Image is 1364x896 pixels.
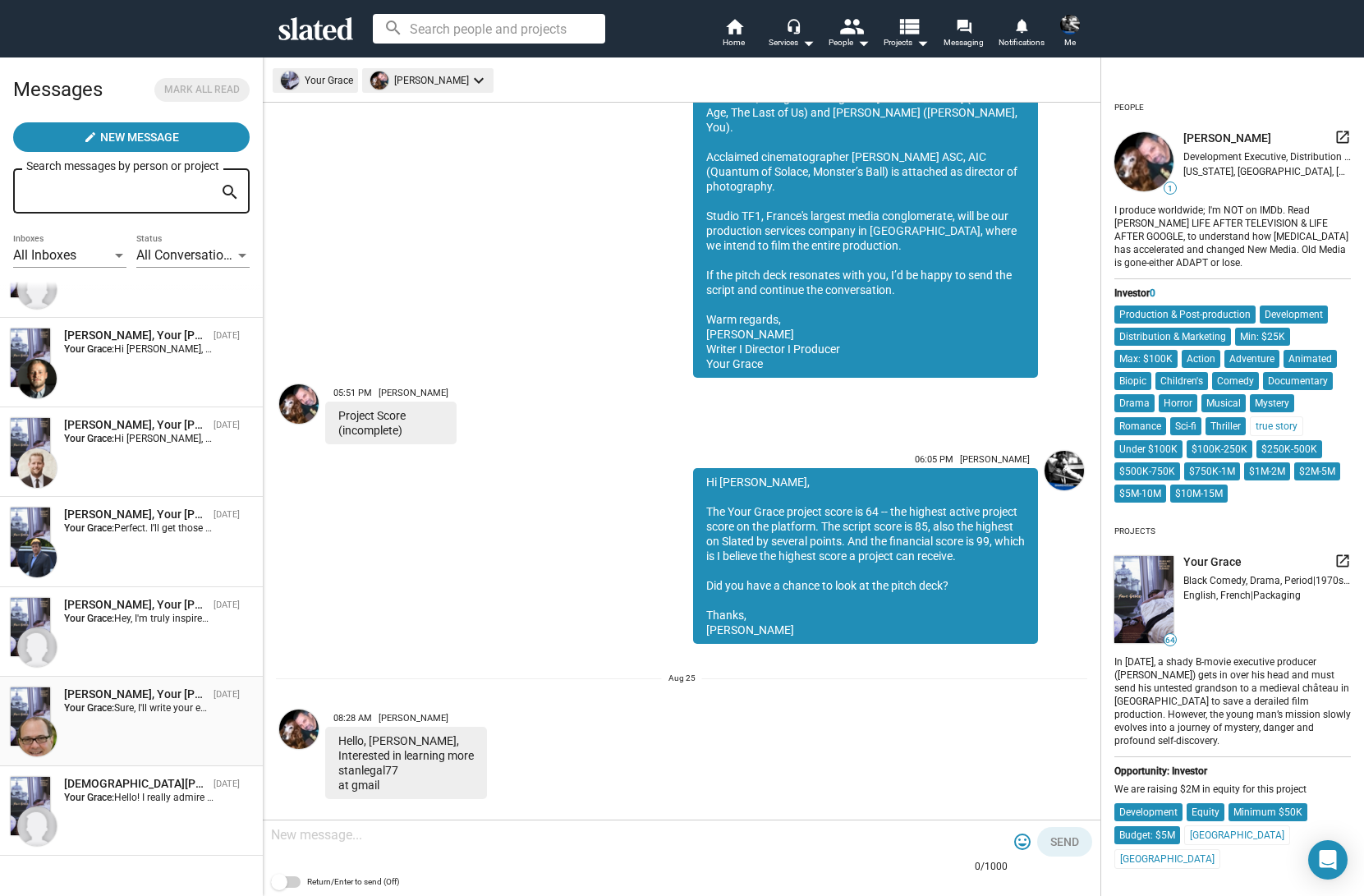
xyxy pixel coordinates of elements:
button: Sean SkeltonMe [1050,11,1090,54]
mat-chip: Min: $25K [1235,328,1290,346]
mat-icon: forum [956,18,971,34]
mat-chip: Production & Post-production [1114,306,1256,324]
a: Sean Skelton [1041,448,1087,647]
mat-chip: Distribution & Marketing [1114,328,1231,346]
img: Your Grace [11,418,50,476]
mat-chip: Horror [1159,394,1197,412]
span: Mark all read [164,81,240,99]
time: [DATE] [214,689,240,700]
mat-chip: $2M-5M [1294,462,1340,480]
div: Projects [1114,520,1155,543]
mat-chip: Drama [1114,394,1155,412]
button: New Message [13,122,250,152]
a: Notifications [993,16,1050,53]
strong: Your Grace: [64,702,114,714]
mat-chip: $250K-500K [1256,440,1322,458]
mat-icon: tag_faces [1013,832,1032,852]
span: 0 [1150,287,1155,299]
span: Return/Enter to send (Off) [307,872,399,892]
mat-icon: arrow_drop_down [853,33,873,53]
button: Projects [878,16,935,53]
mat-chip: Mystery [1250,394,1294,412]
time: [DATE] [214,420,240,430]
div: Services [769,33,815,53]
img: Your Grace [11,687,50,746]
mat-icon: arrow_drop_down [912,33,932,53]
mat-icon: notifications [1013,17,1029,33]
img: Your Grace [11,329,50,387]
a: Stanley N Lozowski [276,381,322,448]
mat-hint: 0/1000 [975,861,1008,874]
img: Andrew Ferguson [17,359,57,398]
div: Kate Winter, Your Grace [64,597,207,613]
strong: Your Grace: [64,343,114,355]
span: English, French [1183,590,1251,601]
mat-chip: true story [1250,416,1303,436]
img: undefined [1114,556,1173,644]
div: Project Score (incomplete) [325,402,457,444]
span: Sure, I'll write your email and answer those questions. Enjoy the deck. [114,702,419,714]
mat-chip: Development [1114,803,1183,821]
mat-icon: people [838,14,862,38]
mat-chip: Under $100K [1114,440,1183,458]
div: In [DATE], a shady B-movie executive producer ([PERSON_NAME]) gets in over his head and must send... [1114,653,1351,748]
a: Stanley N Lozowski [276,706,322,802]
mat-chip: Minimum $50K [1229,803,1307,821]
button: People [820,16,878,53]
mat-chip: $10M-15M [1170,485,1228,503]
mat-chip: [GEOGRAPHIC_DATA] [1184,825,1290,845]
mat-chip: Romance [1114,417,1166,435]
time: [DATE] [214,779,240,789]
mat-chip: $100K-250K [1187,440,1252,458]
mat-chip: Musical [1201,394,1246,412]
mat-chip: Comedy [1212,372,1259,390]
img: Your Grace [11,508,50,566]
div: [US_STATE], [GEOGRAPHIC_DATA], [GEOGRAPHIC_DATA] [1183,166,1351,177]
div: Muhammad Albany, Your Grace [64,776,207,792]
span: Perfect. I’ll get those to you this evening. Thanks, [PERSON_NAME] [114,522,406,534]
span: Your Grace [1183,554,1242,570]
mat-chip: Animated [1284,350,1337,368]
mat-chip: Max: $100K [1114,350,1178,368]
span: 06:05 PM [915,454,953,465]
mat-chip: [PERSON_NAME] [362,68,494,93]
strong: Your Grace: [64,433,114,444]
span: 64 [1164,636,1176,646]
mat-chip: Equity [1187,803,1224,821]
img: undefined [1114,132,1173,191]
mat-chip: Development [1260,306,1328,324]
mat-chip: Budget: $5M [1114,826,1180,844]
span: 05:51 PM [333,388,372,398]
mat-icon: view_list [896,14,920,38]
mat-icon: headset_mic [786,18,801,33]
img: Stanley N Lozowski [279,710,319,749]
a: Home [705,16,763,53]
span: New Message [100,122,179,152]
div: We are raising $2M in equity for this project [1114,783,1351,797]
span: | [1251,590,1253,601]
mat-chip: $750K-1M [1184,462,1240,480]
mat-icon: create [84,131,97,144]
mat-chip: Children's [1155,372,1208,390]
h2: Messages [13,70,103,109]
mat-chip: Action [1182,350,1220,368]
mat-icon: arrow_drop_down [798,33,818,53]
span: 1 [1164,184,1176,194]
strong: Your Grace: [64,792,114,803]
strong: Your Grace: [64,613,114,624]
button: Services [763,16,820,53]
button: Send [1037,827,1092,857]
span: Projects [884,33,929,53]
span: [PERSON_NAME] [1183,131,1271,146]
img: Muhammad Albany [17,806,57,846]
span: Hi [PERSON_NAME], Just following up. I sent you the script about 6 weeks back. Any chance to read... [114,343,682,355]
mat-icon: home [724,16,744,36]
button: Mark all read [154,78,250,102]
mat-chip: [GEOGRAPHIC_DATA] [1114,849,1220,869]
strong: Your Grace: [64,522,114,534]
span: | [1313,575,1316,586]
span: [PERSON_NAME] [960,454,1030,465]
img: Kate Winter [17,627,57,667]
time: [DATE] [214,600,240,610]
mat-icon: launch [1334,129,1351,145]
